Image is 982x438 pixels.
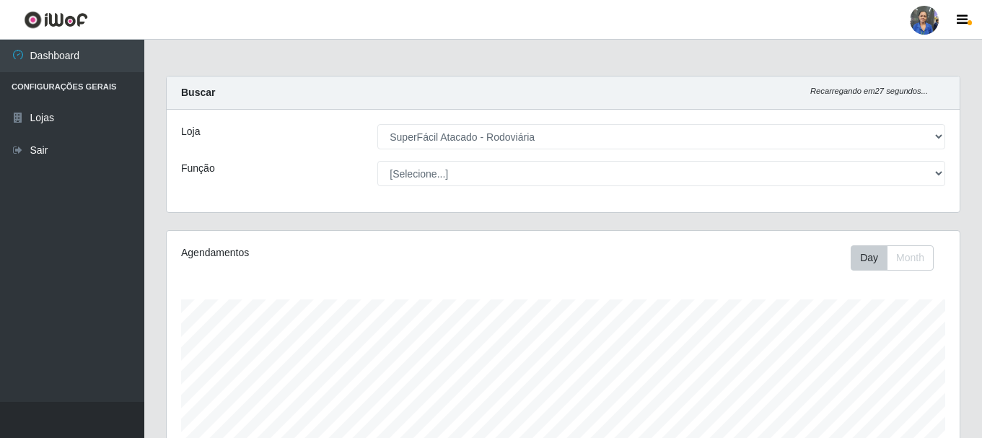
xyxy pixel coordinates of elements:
div: Agendamentos [181,245,487,260]
label: Loja [181,124,200,139]
i: Recarregando em 27 segundos... [810,87,928,95]
img: CoreUI Logo [24,11,88,29]
div: Toolbar with button groups [851,245,945,271]
strong: Buscar [181,87,215,98]
button: Day [851,245,887,271]
label: Função [181,161,215,176]
button: Month [887,245,934,271]
div: First group [851,245,934,271]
